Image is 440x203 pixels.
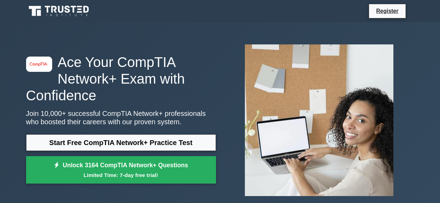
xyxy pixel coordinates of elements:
small: Limited Time: 7-day free trial! [35,171,207,179]
a: Unlock 3164 CompTIA Network+ QuestionsLimited Time: 7-day free trial! [26,156,216,184]
h1: Ace Your CompTIA Network+ Exam with Confidence [26,54,216,104]
a: Start Free CompTIA Network+ Practice Test [26,134,216,151]
a: Register [372,7,402,15]
p: Join 10,000+ successful CompTIA Network+ professionals who boosted their careers with our proven ... [26,109,216,126]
